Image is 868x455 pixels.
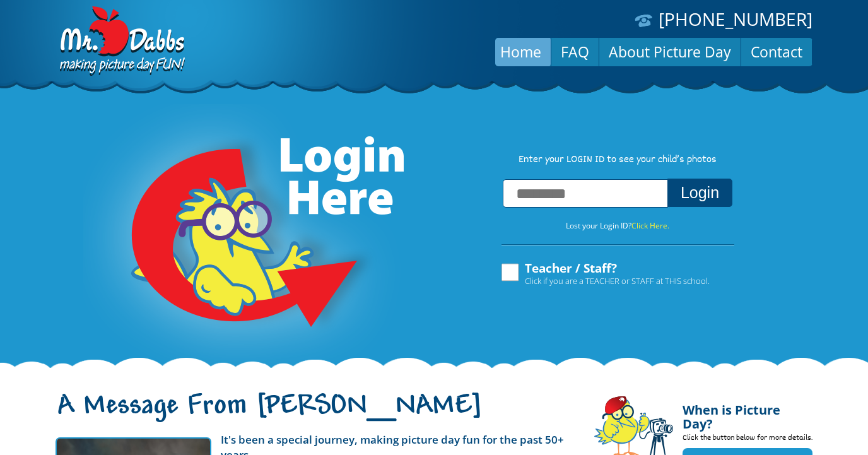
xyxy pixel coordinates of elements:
[631,220,669,231] a: Click Here.
[56,401,575,427] h1: A Message From [PERSON_NAME]
[83,104,406,369] img: Login Here
[491,37,551,67] a: Home
[659,7,812,31] a: [PHONE_NUMBER]
[488,219,747,233] p: Lost your Login ID?
[667,179,732,207] button: Login
[683,431,812,448] p: Click the button below for more details.
[683,396,812,431] h4: When is Picture Day?
[525,275,710,287] span: Click if you are a TEACHER or STAFF at THIS school.
[500,262,710,286] label: Teacher / Staff?
[56,6,187,77] img: Dabbs Company
[551,37,599,67] a: FAQ
[599,37,741,67] a: About Picture Day
[488,153,747,167] p: Enter your LOGIN ID to see your child’s photos
[741,37,812,67] a: Contact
